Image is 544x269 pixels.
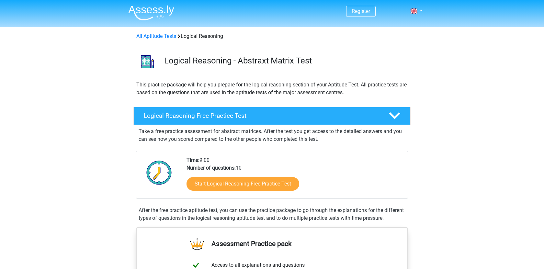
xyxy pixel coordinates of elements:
div: 9:00 10 [182,156,407,198]
a: Start Logical Reasoning Free Practice Test [187,177,299,191]
b: Time: [187,157,199,163]
a: Register [352,8,370,14]
a: Logical Reasoning Free Practice Test [131,107,413,125]
a: All Aptitude Tests [136,33,176,39]
h3: Logical Reasoning - Abstraxt Matrix Test [164,56,405,66]
div: After the free practice aptitude test, you can use the practice package to go through the explana... [136,207,408,222]
img: Assessly [128,5,174,20]
img: logical reasoning [134,48,161,75]
h4: Logical Reasoning Free Practice Test [144,112,378,119]
b: Number of questions: [187,165,236,171]
div: Logical Reasoning [134,32,410,40]
p: This practice package will help you prepare for the logical reasoning section of your Aptitude Te... [136,81,408,96]
img: Clock [143,156,176,189]
p: Take a free practice assessment for abstract matrices. After the test you get access to the detai... [139,128,405,143]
